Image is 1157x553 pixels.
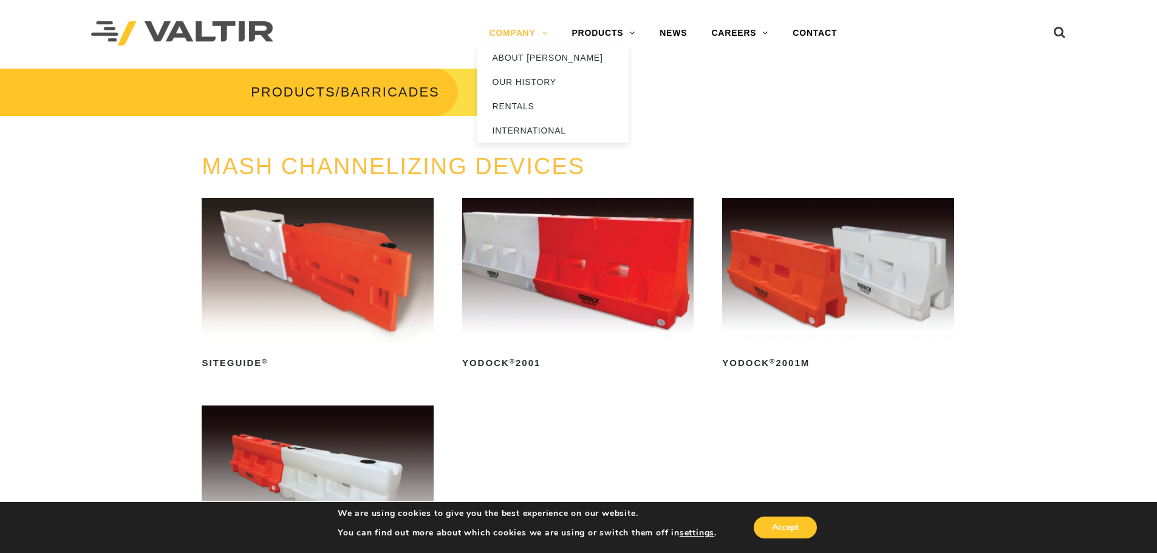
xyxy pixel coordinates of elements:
[722,353,954,373] h2: Yodock 2001M
[770,358,776,365] sup: ®
[202,198,433,373] a: SiteGuide®
[338,508,717,519] p: We are using cookies to give you the best experience on our website.
[699,21,780,46] a: CAREERS
[251,84,335,100] a: PRODUCTS
[510,358,516,365] sup: ®
[202,154,585,179] a: MASH CHANNELIZING DEVICES
[477,70,629,94] a: OUR HISTORY
[341,84,440,100] span: BARRICADES
[477,46,629,70] a: ABOUT [PERSON_NAME]
[462,353,694,373] h2: Yodock 2001
[477,21,559,46] a: COMPANY
[647,21,699,46] a: NEWS
[477,118,629,143] a: INTERNATIONAL
[754,517,817,538] button: Accept
[462,198,694,373] a: Yodock®2001
[91,21,273,46] img: Valtir
[262,358,268,365] sup: ®
[780,21,849,46] a: CONTACT
[477,94,629,118] a: RENTALS
[202,353,433,373] h2: SiteGuide
[462,198,694,342] img: Yodock 2001 Water Filled Barrier and Barricade
[680,528,714,538] button: settings
[722,198,954,373] a: Yodock®2001M
[559,21,647,46] a: PRODUCTS
[338,528,717,538] p: You can find out more about which cookies we are using or switch them off in .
